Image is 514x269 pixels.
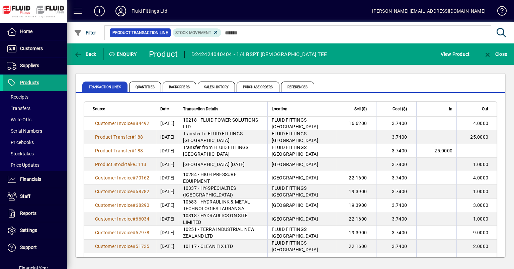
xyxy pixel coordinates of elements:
span: Stock movement [175,30,211,35]
span: # [132,134,135,140]
span: Transfers [7,106,30,111]
td: 19.3900 [336,226,376,240]
a: Customers [3,40,67,57]
button: Close [482,48,509,60]
span: 1.0000 [473,189,489,194]
span: 68290 [136,203,149,208]
span: # [133,230,136,235]
span: In [449,105,452,113]
span: Quantities [129,82,161,92]
td: 3.7400 [376,226,416,240]
td: 3.7400 [376,130,416,144]
span: Close [484,51,507,57]
td: Transfer from FLUID FITTINGS [GEOGRAPHIC_DATA] [179,144,267,158]
span: # [133,216,136,222]
a: Serial Numbers [3,125,67,137]
a: Suppliers [3,57,67,74]
span: Staff [20,193,30,199]
a: Stocktakes [3,148,67,159]
span: Sell ($) [354,105,367,113]
span: Product Transaction Line [112,29,168,36]
a: Staff [3,188,67,205]
span: 188 [135,134,143,140]
a: Knowledge Base [492,1,506,23]
a: Write Offs [3,114,67,125]
span: FLUID FITTINGS [GEOGRAPHIC_DATA] [272,227,318,239]
span: # [133,175,136,180]
span: Financials [20,176,41,182]
span: FLUID FITTINGS [GEOGRAPHIC_DATA] [272,145,318,157]
td: 3.7400 [376,158,416,171]
span: FLUID FITTINGS [GEOGRAPHIC_DATA] [272,117,318,129]
td: [DATE] [156,226,179,240]
span: [GEOGRAPHIC_DATA] [272,162,318,167]
td: [DATE] [156,144,179,158]
span: 188 [135,148,143,153]
span: [GEOGRAPHIC_DATA] [272,175,318,180]
a: Customer Invoice#70162 [93,174,152,181]
span: Home [20,29,32,34]
span: Product Transfer [95,134,132,140]
span: Source [93,105,105,113]
span: Price Updates [7,162,39,168]
span: [GEOGRAPHIC_DATA] [272,216,318,222]
td: [DATE] [156,130,179,144]
span: Suppliers [20,63,39,68]
span: Customer Invoice [95,121,133,126]
span: Product Stocktake [95,162,135,167]
td: [DATE] [156,198,179,212]
a: Reports [3,205,67,222]
span: Customer Invoice [95,230,133,235]
span: Location [272,105,287,113]
td: 0.0000 [376,253,416,267]
td: 22.1600 [336,171,376,185]
span: 113 [138,162,147,167]
span: Serial Numbers [7,128,42,134]
td: FLUID FITTINGS LIMITED - [DATE] [2] [179,253,267,267]
span: 84492 [136,121,149,126]
span: # [133,244,136,249]
a: Pricebooks [3,137,67,148]
span: Purchase Orders [237,82,279,92]
span: Back [74,51,96,57]
a: Customer Invoice#68290 [93,201,152,209]
span: Settings [20,228,37,233]
app-page-header-button: Back [67,48,104,60]
span: # [135,162,138,167]
td: 10251 - TERRA INDUSTRIAL NEW ZEALAND LTD [179,226,267,240]
span: Customers [20,46,43,51]
td: Transfer to FLUID FITTINGS [GEOGRAPHIC_DATA] [179,130,267,144]
span: 9.0000 [473,230,489,235]
span: Filter [74,30,96,35]
span: Date [160,105,169,113]
a: Customer Invoice#51735 [93,243,152,250]
div: Fluid Fittings Ltd [132,6,167,16]
span: Transaction Details [183,105,218,113]
a: Settings [3,222,67,239]
span: Backorders [163,82,196,92]
span: Write Offs [7,117,31,122]
span: 1.0000 [473,162,489,167]
div: D242424040404 - 1/4 BSPT [DEMOGRAPHIC_DATA] TEE [191,49,327,60]
span: # [133,203,136,208]
span: Customer Invoice [95,216,133,222]
span: Products [20,80,39,85]
td: [DATE] [156,212,179,226]
a: Product Transfer#188 [93,147,145,154]
span: 2.0000 [473,244,489,249]
span: 4.0000 [473,175,489,180]
button: Filter [72,27,98,39]
span: Cost ($) [393,105,407,113]
div: Date [160,105,175,113]
span: FLUID FITTINGS [GEOGRAPHIC_DATA] [272,185,318,197]
td: 10117 - CLEAN FIX LTD [179,240,267,253]
div: [PERSON_NAME] [EMAIL_ADDRESS][DOMAIN_NAME] [372,6,486,16]
td: 3.7400 [376,185,416,198]
span: Sales History [198,82,235,92]
td: 22.1600 [336,212,376,226]
span: 70162 [136,175,149,180]
span: Receipts [7,94,28,100]
td: 10337 - HY-SPECIALTIES ([GEOGRAPHIC_DATA]) [179,185,267,198]
div: Location [272,105,332,113]
a: Support [3,239,67,256]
